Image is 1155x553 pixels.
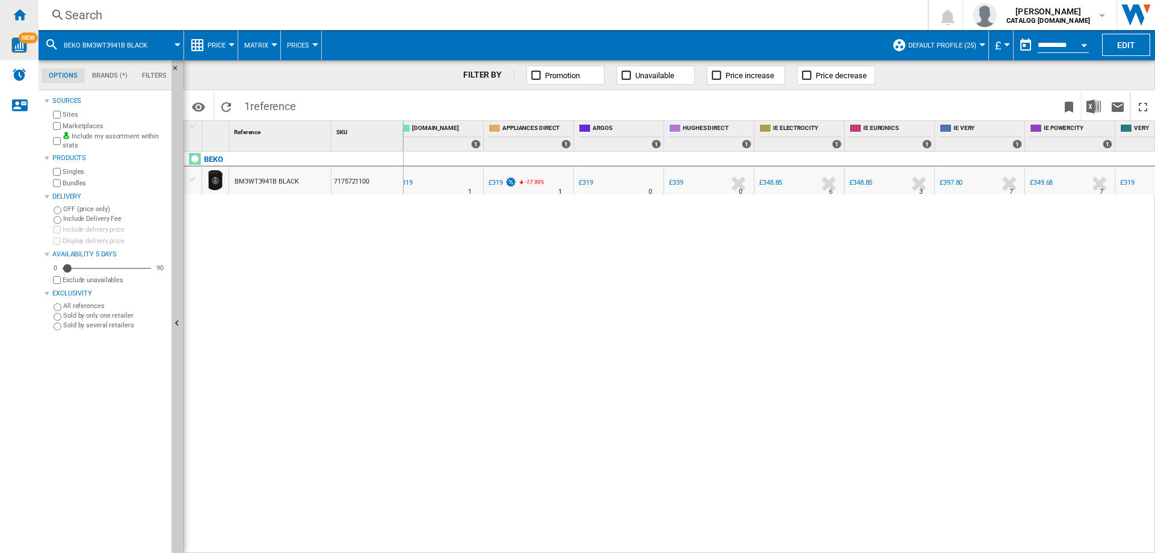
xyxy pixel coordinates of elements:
[238,92,302,117] span: 1
[63,236,167,246] label: Display delivery price
[53,122,61,130] input: Marketplaces
[707,66,785,85] button: Price increase
[995,39,1001,52] span: £
[53,134,61,149] input: Include my assortment within stats
[250,100,296,113] span: reference
[486,121,573,151] div: APPLIANCES DIRECT 1 offers sold by APPLIANCES DIRECT
[739,186,742,198] div: Delivery Time : 0 day
[908,42,976,49] span: Default profile (25)
[85,69,135,83] md-tab-item: Brands (*)
[1006,5,1090,17] span: [PERSON_NAME]
[12,67,26,82] img: alerts-logo.svg
[892,30,982,60] div: Default profile (25)
[635,71,674,80] span: Unavailable
[334,121,403,140] div: Sort None
[214,92,238,120] button: Reload
[669,179,683,187] div: £339
[153,264,167,273] div: 90
[53,111,61,119] input: Sites
[1073,32,1095,54] button: Open calendar
[651,140,661,149] div: 1 offers sold by ARGOS
[683,124,751,134] span: HUGHES DIRECT
[64,30,159,60] button: BEKO BM3WT3941B BLACK
[396,177,413,189] div: £319
[487,177,517,189] div: £319
[995,30,1007,60] button: £
[973,3,997,27] img: profile.jpg
[63,276,167,285] label: Exclude unavailables
[63,167,167,176] label: Singles
[53,226,61,233] input: Include delivery price
[505,177,517,187] img: promotionV3.png
[576,121,664,151] div: ARGOS 1 offers sold by ARGOS
[52,250,167,259] div: Availability 5 Days
[545,71,580,80] span: Promotion
[502,124,571,134] span: APPLIANCES DIRECT
[63,122,167,131] label: Marketplaces
[1120,179,1135,187] div: £319
[331,167,403,194] div: 7175721100
[232,121,331,140] div: Sort None
[52,96,167,106] div: Sources
[593,124,661,134] span: ARGOS
[244,30,274,60] button: Matrix
[1028,177,1053,189] div: £349.68
[171,60,186,82] button: Hide
[235,168,298,196] div: BM3WT3941B BLACK
[1106,92,1130,120] button: Send this report by email
[1131,92,1155,120] button: Maximize
[848,177,872,189] div: £348.85
[232,121,331,140] div: Reference Sort None
[52,192,167,202] div: Delivery
[1030,179,1053,187] div: £349.68
[287,30,315,60] div: Prices
[334,121,403,140] div: SKU Sort None
[63,321,167,330] label: Sold by several retailers
[412,124,481,134] span: [DOMAIN_NAME]
[919,186,923,198] div: Delivery Time : 3 days
[938,177,962,189] div: £397.80
[1057,92,1081,120] button: Bookmark this report
[1014,33,1038,57] button: md-calendar
[1086,99,1101,114] img: excel-24x24.png
[63,132,70,139] img: mysite-bg-18x18.png
[63,110,167,119] label: Sites
[558,186,562,198] div: Delivery Time : 1 day
[53,168,61,176] input: Singles
[1102,34,1150,56] button: Edit
[1009,186,1013,198] div: Delivery Time : 7 days
[829,186,833,198] div: Delivery Time : 6 days
[908,30,982,60] button: Default profile (25)
[135,69,174,83] md-tab-item: Filters
[1027,121,1115,151] div: IE POWERCITY 1 offers sold by IE POWERCITY
[725,71,774,80] span: Price increase
[847,121,934,151] div: IE EURONICS 1 offers sold by IE EURONICS
[45,30,177,60] div: BEKO BM3WT3941B BLACK
[11,37,27,53] img: wise-card.svg
[617,66,695,85] button: Unavailable
[63,311,167,320] label: Sold by only one retailer
[205,121,229,140] div: Sort None
[54,313,61,321] input: Sold by only one retailer
[471,140,481,149] div: 1 offers sold by AO.COM
[65,7,896,23] div: Search
[208,42,226,49] span: Price
[849,179,872,187] div: £348.85
[832,140,842,149] div: 1 offers sold by IE ELECTROCITY
[816,71,867,80] span: Price decrease
[940,179,962,187] div: £397.80
[1012,140,1022,149] div: 1 offers sold by IE VERY
[797,66,875,85] button: Price decrease
[42,69,85,83] md-tab-item: Options
[759,179,782,187] div: £348.85
[63,132,167,150] label: Include my assortment within stats
[63,225,167,234] label: Include delivery price
[525,179,540,185] span: -17.99
[51,264,60,273] div: 0
[54,323,61,330] input: Sold by several retailers
[1082,92,1106,120] button: Download in Excel
[742,140,751,149] div: 1 offers sold by HUGHES DIRECT
[336,129,348,135] span: SKU
[526,66,605,85] button: Promotion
